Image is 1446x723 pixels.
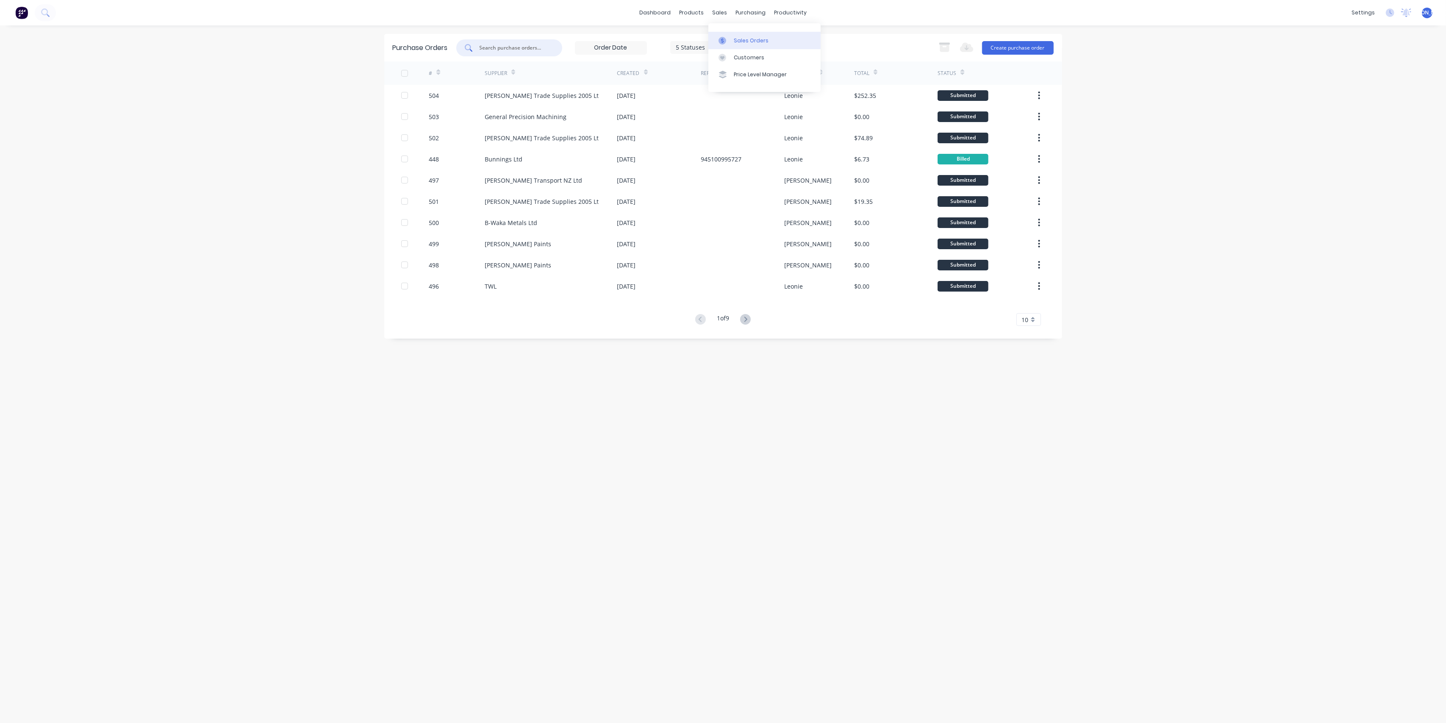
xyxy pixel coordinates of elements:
div: Submitted [938,281,988,292]
div: $0.00 [854,239,869,248]
div: [DATE] [617,197,636,206]
div: 502 [429,133,439,142]
div: [PERSON_NAME] [784,197,832,206]
div: Leonie [784,112,803,121]
div: Submitted [938,175,988,186]
div: settings [1347,6,1379,19]
div: $0.00 [854,176,869,185]
div: TWL [485,282,497,291]
div: [PERSON_NAME] Transport NZ Ltd [485,176,582,185]
div: # [429,70,432,77]
div: [PERSON_NAME] [784,218,832,227]
div: $74.89 [854,133,873,142]
div: Customers [734,54,764,61]
div: 500 [429,218,439,227]
input: Search purchase orders... [479,44,549,52]
div: Leonie [784,155,803,164]
div: Leonie [784,133,803,142]
div: [PERSON_NAME] [784,261,832,270]
div: 503 [429,112,439,121]
div: General Precision Machining [485,112,566,121]
a: Price Level Manager [708,66,821,83]
button: Create purchase order [982,41,1054,55]
div: Submitted [938,239,988,249]
div: [PERSON_NAME] [784,239,832,248]
div: [PERSON_NAME] Paints [485,239,551,248]
div: purchasing [731,6,770,19]
div: 496 [429,282,439,291]
div: Leonie [784,282,803,291]
div: 499 [429,239,439,248]
div: $0.00 [854,218,869,227]
div: [DATE] [617,155,636,164]
div: [PERSON_NAME] Paints [485,261,551,270]
img: Factory [15,6,28,19]
div: 501 [429,197,439,206]
div: [DATE] [617,218,636,227]
div: Price Level Manager [734,71,787,78]
a: Customers [708,49,821,66]
div: [PERSON_NAME] Trade Supplies 2005 Lt [485,91,599,100]
div: Submitted [938,217,988,228]
div: [DATE] [617,282,636,291]
div: 497 [429,176,439,185]
div: Reference [701,70,728,77]
div: $0.00 [854,282,869,291]
div: [DATE] [617,176,636,185]
a: Sales Orders [708,32,821,49]
span: 10 [1022,315,1029,324]
a: dashboard [635,6,675,19]
div: Submitted [938,196,988,207]
div: $0.00 [854,261,869,270]
div: Supplier [485,70,507,77]
div: Created [617,70,640,77]
div: $6.73 [854,155,869,164]
div: [DATE] [617,112,636,121]
div: [DATE] [617,91,636,100]
div: [DATE] [617,133,636,142]
div: Submitted [938,90,988,101]
div: [DATE] [617,261,636,270]
div: [PERSON_NAME] Trade Supplies 2005 Lt [485,197,599,206]
input: Order Date [575,42,647,54]
div: 504 [429,91,439,100]
div: Bunnings Ltd [485,155,522,164]
div: [DATE] [617,239,636,248]
div: Submitted [938,133,988,143]
div: Status [938,70,956,77]
div: Billed [938,154,988,164]
div: Sales Orders [734,37,769,44]
div: 945100995727 [701,155,741,164]
div: Leonie [784,91,803,100]
div: 448 [429,155,439,164]
div: B-Waka Metals Ltd [485,218,537,227]
div: 1 of 9 [717,314,729,326]
div: sales [708,6,731,19]
div: [PERSON_NAME] [784,176,832,185]
div: Total [854,70,869,77]
div: $0.00 [854,112,869,121]
div: $252.35 [854,91,876,100]
div: products [675,6,708,19]
div: 5 Statuses [676,43,736,52]
div: productivity [770,6,811,19]
div: 498 [429,261,439,270]
div: [PERSON_NAME] Trade Supplies 2005 Lt [485,133,599,142]
div: Purchase Orders [393,43,448,53]
div: Submitted [938,260,988,270]
div: $19.35 [854,197,873,206]
div: Submitted [938,111,988,122]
